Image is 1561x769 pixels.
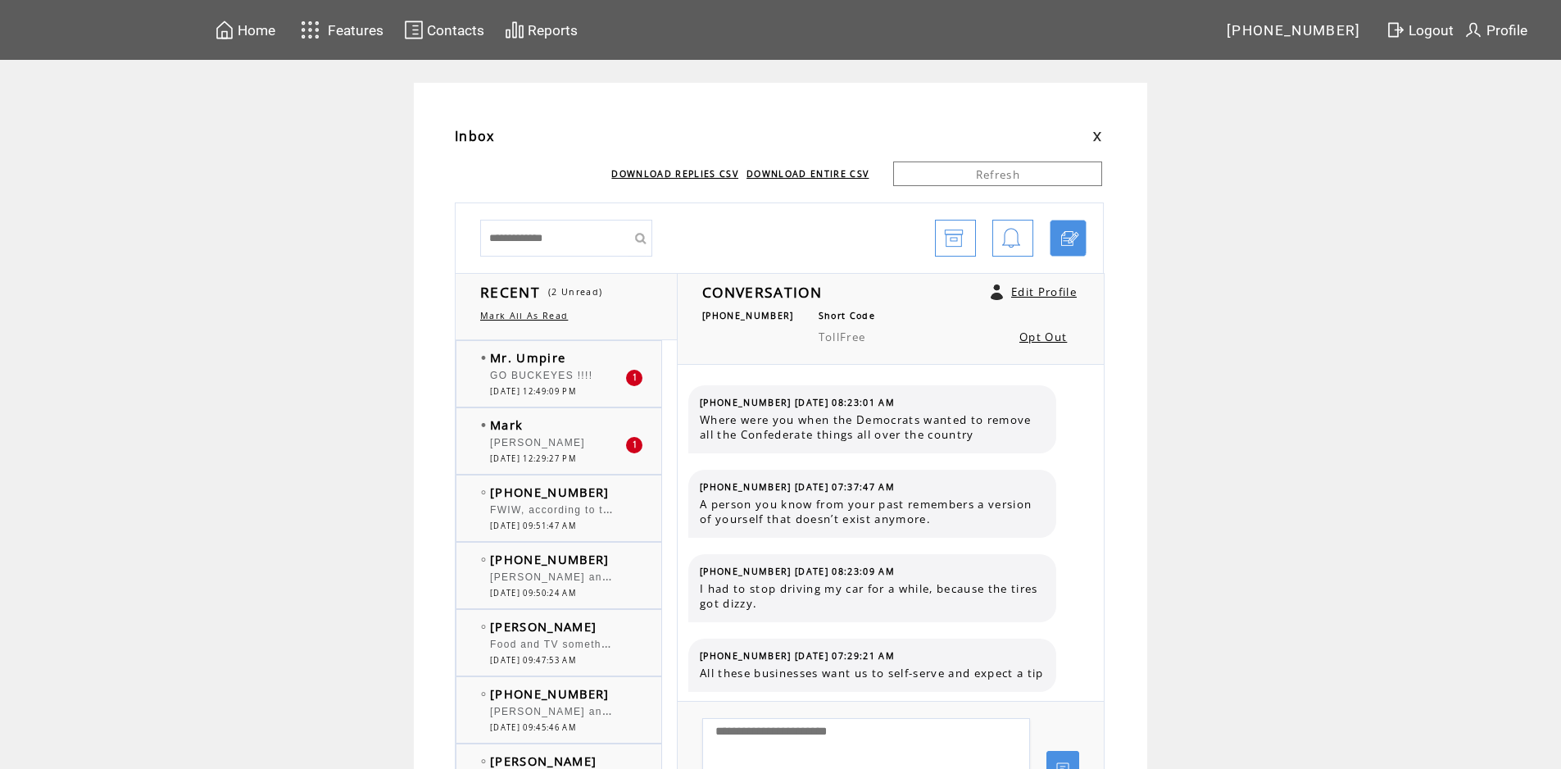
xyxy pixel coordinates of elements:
[1463,20,1483,40] img: profile.svg
[328,22,383,39] span: Features
[481,356,486,360] img: bulletFull.png
[700,581,1044,611] span: I had to stop driving my car for a while, because the tires got dizzy.
[490,685,610,702] span: [PHONE_NUMBER]
[700,566,895,577] span: [PHONE_NUMBER] [DATE] 08:23:09 AM
[700,650,895,662] span: [PHONE_NUMBER] [DATE] 07:29:21 AM
[1050,220,1087,257] a: Click to start a chat with mobile number by SMS
[480,310,568,321] a: Mark All As Read
[702,310,794,321] span: [PHONE_NUMBER]
[700,397,895,408] span: [PHONE_NUMBER] [DATE] 08:23:01 AM
[490,386,576,397] span: [DATE] 12:49:09 PM
[1386,20,1405,40] img: exit.svg
[528,22,578,39] span: Reports
[490,618,597,635] span: [PERSON_NAME]
[293,14,386,46] a: Features
[702,282,822,302] span: CONVERSATION
[490,551,610,567] span: [PHONE_NUMBER]
[628,220,652,257] input: Submit
[1019,330,1067,344] a: Opt Out
[481,423,486,427] img: bulletFull.png
[212,17,278,43] a: Home
[700,481,895,493] span: [PHONE_NUMBER] [DATE] 07:37:47 AM
[490,437,585,448] span: [PERSON_NAME]
[490,370,592,381] span: GO BUCKEYES !!!!
[700,666,1044,680] span: All these businesses want us to self-serve and expect a tip
[481,557,486,562] img: bulletEmpty.png
[296,16,324,43] img: features.svg
[490,702,1367,718] span: [PERSON_NAME] and [PERSON_NAME] [PERSON_NAME] are fantastic! [DATE] I checked out the OVGH letter...
[427,22,484,39] span: Contacts
[490,521,576,531] span: [DATE] 09:51:47 AM
[502,17,580,43] a: Reports
[402,17,487,43] a: Contacts
[481,625,486,629] img: bulletEmpty.png
[480,282,540,302] span: RECENT
[1486,22,1527,39] span: Profile
[700,497,1044,526] span: A person you know from your past remembers a version of yourself that doesn’t exist anymore.
[819,330,866,344] span: TollFree
[490,349,565,366] span: Mr. Umpire
[1011,284,1077,299] a: Edit Profile
[700,412,1044,442] span: Where were you when the Democrats wanted to remove all the Confederate things all over the country
[548,286,602,298] span: (2 Unread)
[611,168,738,180] a: DOWNLOAD REPLIES CSV
[490,655,576,666] span: [DATE] 09:47:53 AM
[404,20,424,40] img: contacts.svg
[819,310,875,321] span: Short Code
[991,284,1003,300] a: Click to edit user profile
[893,162,1102,186] a: Refresh
[481,759,486,763] img: bulletEmpty.png
[626,437,642,453] div: 1
[1383,17,1461,43] a: Logout
[746,168,869,180] a: DOWNLOAD ENTIRE CSV
[1227,22,1361,39] span: [PHONE_NUMBER]
[490,484,610,500] span: [PHONE_NUMBER]
[1461,17,1530,43] a: Profile
[1001,221,1021,257] img: bell.png
[505,20,524,40] img: chart.svg
[490,500,1489,516] span: FWIW, according to the US inflation calculator website, $750,000 in [DATE], is valued at $1,286,3...
[490,453,576,464] span: [DATE] 12:29:27 PM
[490,567,1288,584] span: [PERSON_NAME] and [PERSON_NAME]. What about the WVU Baseball. The [PERSON_NAME][GEOGRAPHIC_DATA] ...
[215,20,234,40] img: home.svg
[626,370,642,386] div: 1
[490,722,576,733] span: [DATE] 09:45:46 AM
[490,416,523,433] span: Mark
[481,490,486,494] img: bulletEmpty.png
[490,588,576,598] span: [DATE] 09:50:24 AM
[490,753,597,769] span: [PERSON_NAME]
[1409,22,1454,39] span: Logout
[238,22,275,39] span: Home
[455,127,495,145] span: Inbox
[481,692,486,696] img: bulletEmpty.png
[490,635,878,651] span: Food and TV something we all have in common at some point in our life
[944,221,964,257] img: archive.png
